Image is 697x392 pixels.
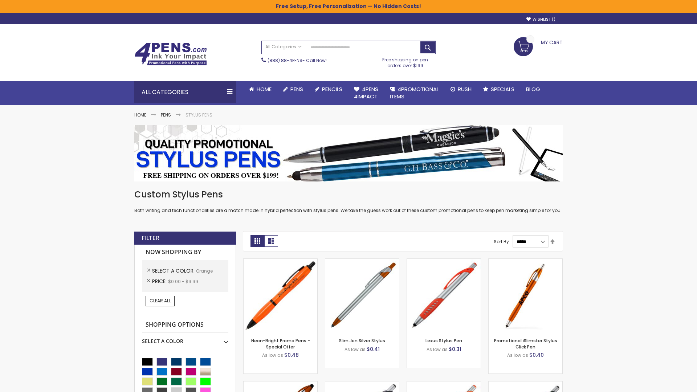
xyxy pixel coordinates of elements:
[348,81,384,105] a: 4Pens4impact
[526,17,555,22] a: Wishlist
[244,259,317,332] img: Neon-Bright Promo Pens-Orange
[250,235,264,247] strong: Grid
[196,268,213,274] span: Orange
[449,346,461,353] span: $0.31
[150,298,171,304] span: Clear All
[407,259,481,332] img: Lexus Stylus Pen-Orange
[244,258,317,265] a: Neon-Bright Promo Pens-Orange
[339,338,385,344] a: Slim Jen Silver Stylus
[309,81,348,97] a: Pencils
[375,54,436,69] div: Free shipping on pen orders over $199
[265,44,302,50] span: All Categories
[345,346,366,352] span: As low as
[152,267,196,274] span: Select A Color
[284,351,299,359] span: $0.48
[354,85,378,100] span: 4Pens 4impact
[134,42,207,66] img: 4Pens Custom Pens and Promotional Products
[134,81,236,103] div: All Categories
[134,125,563,181] img: Stylus Pens
[277,81,309,97] a: Pens
[384,81,445,105] a: 4PROMOTIONALITEMS
[325,381,399,387] a: Boston Stylus Pen-Orange
[134,189,563,200] h1: Custom Stylus Pens
[268,57,327,64] span: - Call Now!
[427,346,448,352] span: As low as
[161,112,171,118] a: Pens
[142,245,228,260] strong: Now Shopping by
[367,346,380,353] span: $0.41
[494,238,509,245] label: Sort By
[520,81,546,97] a: Blog
[407,258,481,265] a: Lexus Stylus Pen-Orange
[262,41,305,53] a: All Categories
[489,381,562,387] a: Lexus Metallic Stylus Pen-Orange
[425,338,462,344] a: Lexus Stylus Pen
[134,189,563,214] div: Both writing and tech functionalities are a match made in hybrid perfection with stylus pens. We ...
[142,317,228,333] strong: Shopping Options
[477,81,520,97] a: Specials
[407,381,481,387] a: Boston Silver Stylus Pen-Orange
[491,85,514,93] span: Specials
[186,112,212,118] strong: Stylus Pens
[445,81,477,97] a: Rush
[146,296,175,306] a: Clear All
[152,278,168,285] span: Price
[494,338,557,350] a: Promotional iSlimster Stylus Click Pen
[142,332,228,345] div: Select A Color
[268,57,302,64] a: (888) 88-4PENS
[325,259,399,332] img: Slim Jen Silver Stylus-Orange
[244,381,317,387] a: TouchWrite Query Stylus Pen-Orange
[142,234,159,242] strong: Filter
[168,278,198,285] span: $0.00 - $9.99
[526,85,540,93] span: Blog
[243,81,277,97] a: Home
[458,85,472,93] span: Rush
[489,258,562,265] a: Promotional iSlimster Stylus Click Pen-Orange
[507,352,528,358] span: As low as
[251,338,310,350] a: Neon-Bright Promo Pens - Special Offer
[529,351,544,359] span: $0.40
[489,259,562,332] img: Promotional iSlimster Stylus Click Pen-Orange
[290,85,303,93] span: Pens
[322,85,342,93] span: Pencils
[390,85,439,100] span: 4PROMOTIONAL ITEMS
[262,352,283,358] span: As low as
[134,112,146,118] a: Home
[257,85,272,93] span: Home
[325,258,399,265] a: Slim Jen Silver Stylus-Orange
